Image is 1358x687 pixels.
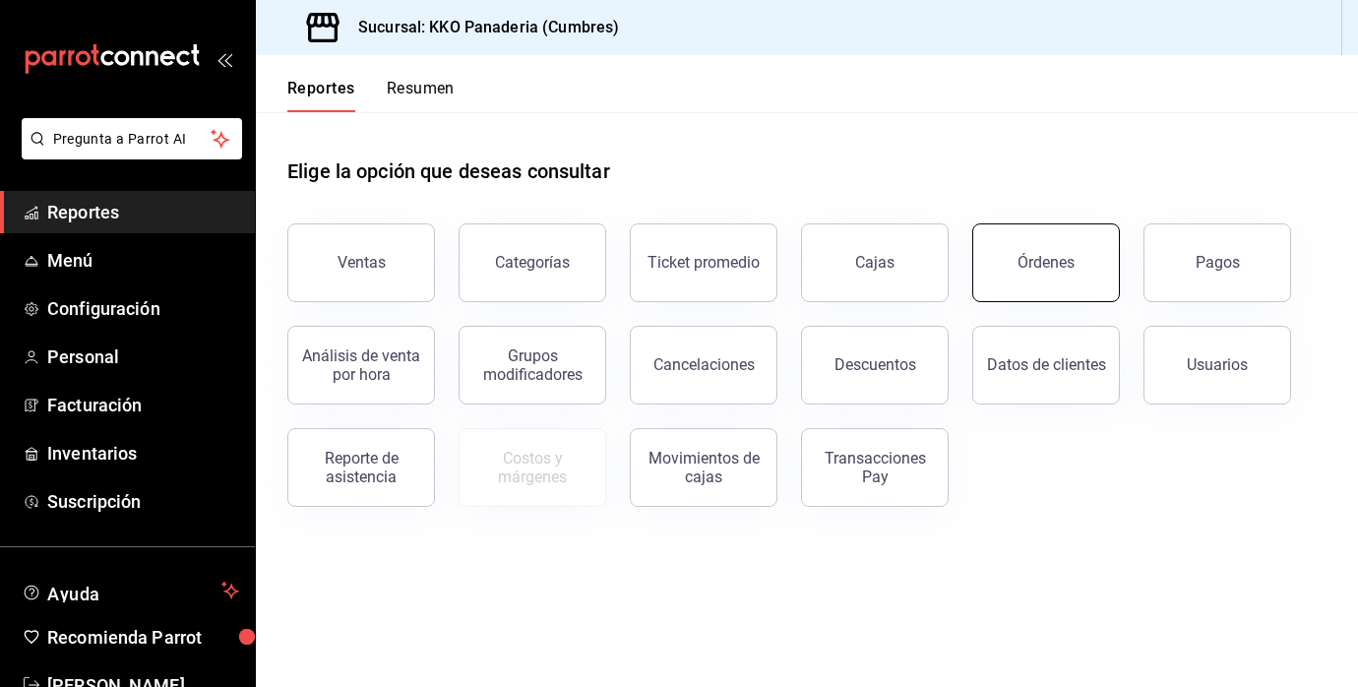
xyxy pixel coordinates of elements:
[459,326,606,405] button: Grupos modificadores
[801,326,949,405] button: Descuentos
[47,295,239,322] span: Configuración
[648,253,760,272] div: Ticket promedio
[495,253,570,272] div: Categorías
[459,428,606,507] button: Contrata inventarios para ver este reporte
[22,118,242,159] button: Pregunta a Parrot AI
[1018,253,1075,272] div: Órdenes
[653,355,755,374] div: Cancelaciones
[972,223,1120,302] button: Órdenes
[300,346,422,384] div: Análisis de venta por hora
[47,199,239,225] span: Reportes
[14,143,242,163] a: Pregunta a Parrot AI
[972,326,1120,405] button: Datos de clientes
[287,223,435,302] button: Ventas
[216,51,232,67] button: open_drawer_menu
[1143,326,1291,405] button: Usuarios
[630,223,777,302] button: Ticket promedio
[53,129,212,150] span: Pregunta a Parrot AI
[342,16,619,39] h3: Sucursal: KKO Panaderia (Cumbres)
[287,79,455,112] div: navigation tabs
[855,253,895,272] div: Cajas
[643,449,765,486] div: Movimientos de cajas
[47,579,214,602] span: Ayuda
[834,355,916,374] div: Descuentos
[1187,355,1248,374] div: Usuarios
[47,247,239,274] span: Menú
[1196,253,1240,272] div: Pagos
[47,343,239,370] span: Personal
[287,326,435,405] button: Análisis de venta por hora
[801,223,949,302] button: Cajas
[801,428,949,507] button: Transacciones Pay
[287,79,355,112] button: Reportes
[471,346,593,384] div: Grupos modificadores
[814,449,936,486] div: Transacciones Pay
[47,624,239,651] span: Recomienda Parrot
[387,79,455,112] button: Resumen
[338,253,386,272] div: Ventas
[47,440,239,467] span: Inventarios
[630,326,777,405] button: Cancelaciones
[987,355,1106,374] div: Datos de clientes
[1143,223,1291,302] button: Pagos
[300,449,422,486] div: Reporte de asistencia
[471,449,593,486] div: Costos y márgenes
[459,223,606,302] button: Categorías
[47,392,239,418] span: Facturación
[287,428,435,507] button: Reporte de asistencia
[47,488,239,515] span: Suscripción
[630,428,777,507] button: Movimientos de cajas
[287,156,610,186] h1: Elige la opción que deseas consultar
